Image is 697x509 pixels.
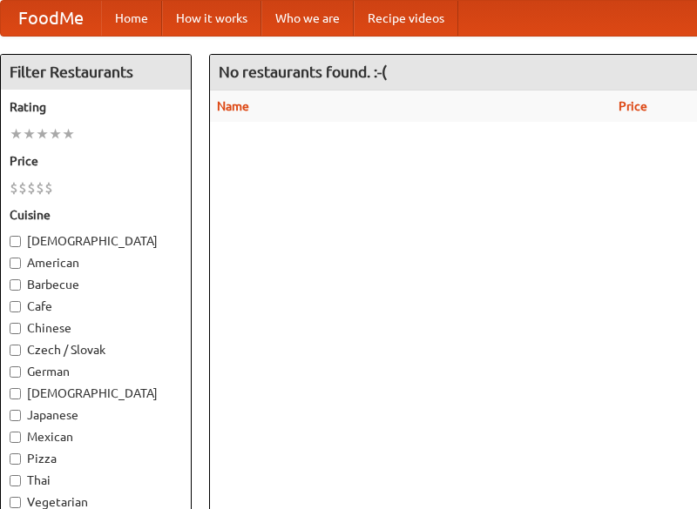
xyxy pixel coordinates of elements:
li: $ [18,178,27,198]
input: Cafe [10,301,21,312]
label: [DEMOGRAPHIC_DATA] [10,385,182,402]
input: [DEMOGRAPHIC_DATA] [10,236,21,247]
label: Czech / Slovak [10,341,182,358]
input: Mexican [10,432,21,443]
input: Vegetarian [10,497,21,508]
input: [DEMOGRAPHIC_DATA] [10,388,21,399]
a: Recipe videos [354,1,458,36]
ng-pluralize: No restaurants found. :-( [219,64,387,80]
li: $ [10,178,18,198]
li: ★ [49,124,62,144]
input: German [10,366,21,378]
a: Home [101,1,162,36]
input: Barbecue [10,279,21,291]
h5: Price [10,152,182,170]
label: Pizza [10,450,182,467]
h4: Filter Restaurants [1,55,191,90]
a: Price [619,99,647,113]
input: Chinese [10,323,21,334]
a: Who we are [261,1,354,36]
label: Thai [10,472,182,489]
li: $ [27,178,36,198]
h5: Rating [10,98,182,116]
li: ★ [23,124,36,144]
label: German [10,363,182,380]
li: $ [36,178,44,198]
a: FoodMe [1,1,101,36]
label: Cafe [10,298,182,315]
input: Czech / Slovak [10,345,21,356]
li: ★ [62,124,75,144]
label: American [10,254,182,271]
a: How it works [162,1,261,36]
label: [DEMOGRAPHIC_DATA] [10,232,182,250]
li: ★ [36,124,49,144]
label: Barbecue [10,276,182,293]
label: Mexican [10,428,182,445]
input: Pizza [10,453,21,465]
h5: Cuisine [10,206,182,224]
input: Thai [10,475,21,486]
label: Japanese [10,406,182,424]
li: $ [44,178,53,198]
li: ★ [10,124,23,144]
a: Name [217,99,249,113]
input: American [10,258,21,269]
label: Chinese [10,319,182,337]
input: Japanese [10,410,21,421]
